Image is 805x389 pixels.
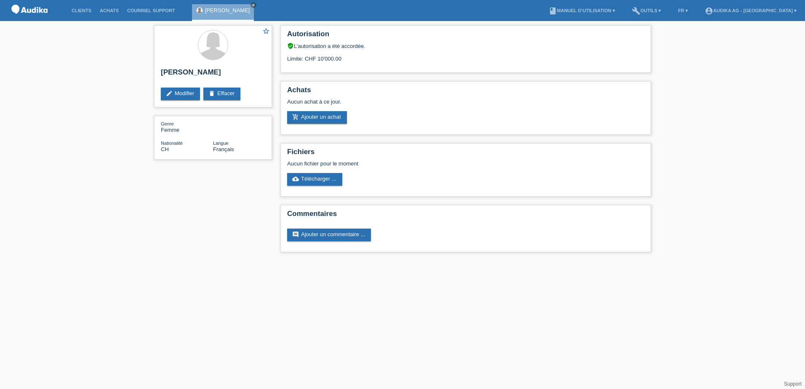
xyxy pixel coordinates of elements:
a: Clients [67,8,96,13]
i: edit [166,90,173,97]
a: close [251,2,256,8]
a: FR ▾ [674,8,692,13]
i: star_border [262,27,270,35]
h2: [PERSON_NAME] [161,68,265,81]
div: Aucun achat à ce jour. [287,99,644,111]
a: Support [784,381,802,387]
span: Suisse [161,146,169,152]
a: Courriel Support [123,8,179,13]
i: verified_user [287,43,294,49]
i: account_circle [705,7,713,15]
a: deleteEffacer [203,88,240,100]
span: Langue [213,141,229,146]
a: editModifier [161,88,200,100]
a: commentAjouter un commentaire ... [287,229,371,241]
a: [PERSON_NAME] [205,7,250,13]
a: account_circleAudika AG - [GEOGRAPHIC_DATA] ▾ [701,8,801,13]
h2: Commentaires [287,210,644,222]
i: build [632,7,640,15]
a: bookManuel d’utilisation ▾ [544,8,619,13]
h2: Autorisation [287,30,644,43]
div: Femme [161,120,213,133]
a: POS — MF Group [8,16,51,23]
i: close [251,3,256,7]
div: Limite: CHF 10'000.00 [287,49,644,62]
a: add_shopping_cartAjouter un achat [287,111,347,124]
i: cloud_upload [292,176,299,182]
a: Achats [96,8,123,13]
i: delete [208,90,215,97]
a: buildOutils ▾ [628,8,665,13]
span: Français [213,146,234,152]
h2: Fichiers [287,148,644,160]
a: cloud_uploadTélécharger ... [287,173,342,186]
span: Genre [161,121,174,126]
i: book [549,7,557,15]
span: Nationalité [161,141,183,146]
h2: Achats [287,86,644,99]
div: Aucun fichier pour le moment [287,160,544,167]
div: L’autorisation a été accordée. [287,43,644,49]
i: comment [292,231,299,238]
i: add_shopping_cart [292,114,299,120]
a: star_border [262,27,270,36]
